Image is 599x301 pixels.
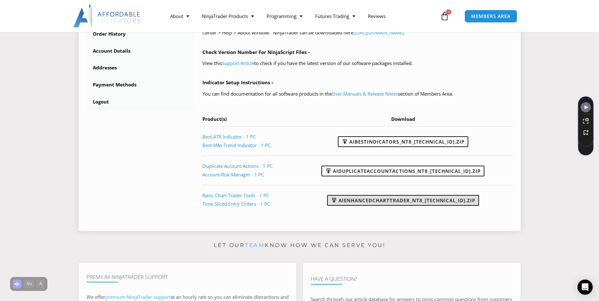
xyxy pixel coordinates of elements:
a: Addresses [87,60,193,76]
span: Product(s) [202,116,227,122]
a: About [164,9,195,23]
p: You can find documentation for all software products in the section of Members Area. [202,90,513,98]
a: Logout [87,94,193,110]
span: Download [391,116,415,122]
a: Futures Trading [309,9,362,23]
a: Best ATR Indicator - 1 PC [202,133,256,140]
a: Duplicate Account Actions - 1 PC [202,163,273,169]
a: Best MAs Trend Indicator - 1 PC [202,142,271,148]
span: MEMBERS AREA [471,14,511,19]
a: AIBestIndicators_NT8_[TECHNICAL_ID].zip [338,136,468,147]
a: AIEnhancedChartTrader_NT8_[TECHNICAL_ID].zip [327,195,479,206]
a: Reviews [362,9,392,23]
a: [URL][DOMAIN_NAME] [355,29,404,36]
b: Check Version Number For NinjaScript Files – [202,49,310,55]
span: 0 [446,9,451,15]
nav: Menu [164,9,439,23]
a: Programming [260,9,309,23]
a: Basic Chart Trader Tools - 1 PC [202,192,269,198]
a: Time Sliced Entry Orders - 1 PC [202,201,270,207]
p: View this to check if you have the latest version of our software packages installed. [202,59,513,68]
a: User Manuals & Release Notes [332,91,398,97]
a: 0 [431,7,458,25]
div: Open Intercom Messenger [578,280,593,295]
span: We offer [87,294,105,300]
a: premium NinjaTrader support [105,294,171,300]
a: MEMBERS AREA [464,10,517,23]
a: Account Details [87,43,193,59]
a: Account Risk Manager - 1 PC [202,171,264,178]
a: Support Article [222,60,254,66]
p: Let our know how we can serve you! [79,240,521,251]
a: team [245,242,265,248]
a: Order History [87,26,193,42]
h4: Premium NinjaTrader Support [87,274,289,280]
a: Payment Methods [87,77,193,93]
b: Indicator Setup Instructions – [202,79,274,86]
a: AIDuplicateAccountActions_NT8_[TECHNICAL_ID].zip [321,166,484,176]
a: NinjaTrader Products [195,9,260,23]
h4: Have A Question? [311,276,513,282]
img: LogoAI | Affordable Indicators – NinjaTrader [73,5,141,27]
